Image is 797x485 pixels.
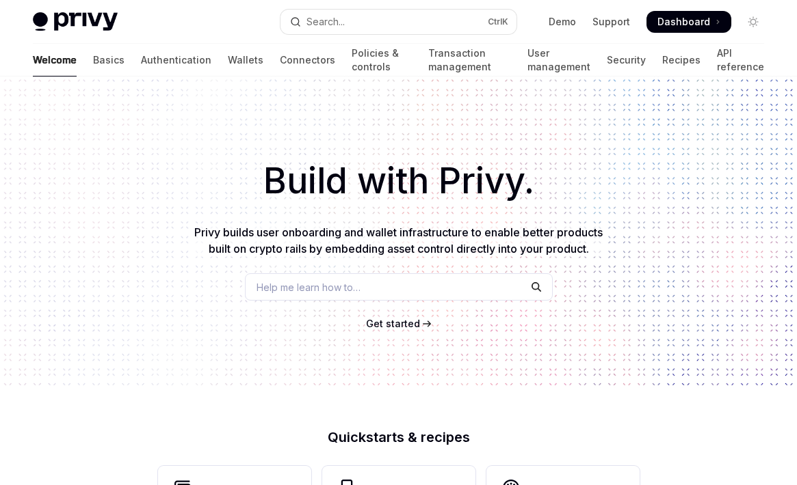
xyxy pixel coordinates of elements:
a: Wallets [228,44,263,77]
a: Dashboard [646,11,731,33]
span: Help me learn how to… [257,280,361,294]
a: Demo [549,15,576,29]
span: Privy builds user onboarding and wallet infrastructure to enable better products built on crypto ... [194,225,603,255]
a: Support [592,15,630,29]
h2: Quickstarts & recipes [158,430,640,444]
span: Ctrl K [488,16,508,27]
span: Get started [366,318,420,329]
button: Toggle dark mode [742,11,764,33]
a: Recipes [662,44,701,77]
a: User management [527,44,590,77]
a: Policies & controls [352,44,412,77]
a: Connectors [280,44,335,77]
div: Search... [306,14,345,30]
a: API reference [717,44,764,77]
a: Security [607,44,646,77]
a: Get started [366,317,420,331]
h1: Build with Privy. [22,154,775,208]
img: light logo [33,12,118,31]
a: Welcome [33,44,77,77]
button: Open search [280,10,517,34]
a: Basics [93,44,125,77]
span: Dashboard [657,15,710,29]
a: Authentication [141,44,211,77]
a: Transaction management [428,44,511,77]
